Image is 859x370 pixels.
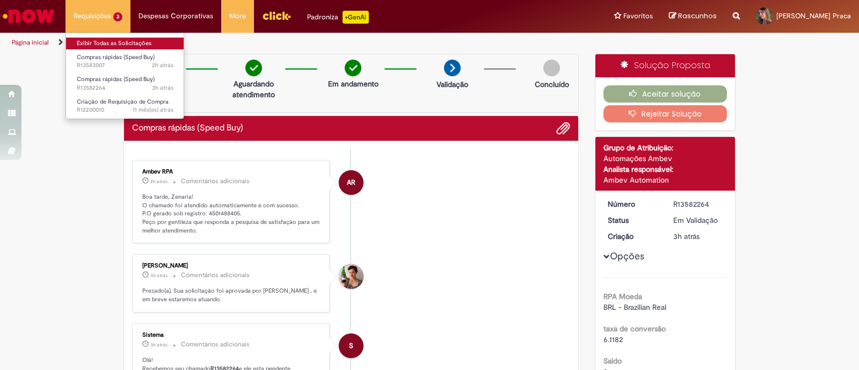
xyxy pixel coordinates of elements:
[150,272,168,279] span: 3h atrás
[152,84,173,92] time: 30/09/2025 15:20:49
[339,170,363,195] div: Ambev RPA
[74,11,111,21] span: Requisições
[66,96,184,116] a: Aberto R12200010 : Criação de Requisição de Compra
[600,215,666,226] dt: Status
[77,75,155,83] span: Compras rápidas (Speed Buy)
[328,78,378,89] p: Em andamento
[77,98,169,106] span: Criação de Requisição de Compra
[556,121,570,135] button: Adicionar anexos
[1,5,56,27] img: ServiceNow
[132,124,243,133] h2: Compras rápidas (Speed Buy) Histórico de tíquete
[436,79,468,90] p: Validação
[77,61,173,70] span: R13583007
[673,215,723,226] div: Em Validação
[66,74,184,93] a: Aberto R13582264 : Compras rápidas (Speed Buy)
[776,11,851,20] span: [PERSON_NAME] Praca
[543,60,560,76] img: img-circle-grey.png
[65,32,184,119] ul: Requisições
[181,177,250,186] small: Comentários adicionais
[142,332,321,338] div: Sistema
[673,231,723,242] div: 30/09/2025 15:20:48
[603,175,727,185] div: Ambev Automation
[595,54,736,77] div: Solução Proposta
[669,11,717,21] a: Rascunhos
[181,271,250,280] small: Comentários adicionais
[113,12,122,21] span: 3
[673,231,700,241] span: 3h atrás
[343,11,369,24] p: +GenAi
[152,84,173,92] span: 3h atrás
[152,61,173,69] time: 30/09/2025 16:52:23
[77,53,155,61] span: Compras rápidas (Speed Buy)
[77,106,173,114] span: R12200010
[77,84,173,92] span: R13582264
[181,340,250,349] small: Comentários adicionais
[339,333,363,358] div: System
[603,105,727,122] button: Rejeitar Solução
[603,335,623,344] span: 6.1182
[150,178,168,185] span: 2h atrás
[347,170,355,195] span: AR
[444,60,461,76] img: arrow-next.png
[339,264,363,289] div: Bruna Souza De Siqueira
[142,263,321,269] div: [PERSON_NAME]
[228,78,280,100] p: Aguardando atendimento
[603,164,727,175] div: Analista responsável:
[600,199,666,209] dt: Número
[603,356,622,366] b: Saldo
[150,178,168,185] time: 30/09/2025 16:24:35
[142,169,321,175] div: Ambev RPA
[678,11,717,21] span: Rascunhos
[245,60,262,76] img: check-circle-green.png
[345,60,361,76] img: check-circle-green.png
[603,142,727,153] div: Grupo de Atribuição:
[603,85,727,103] button: Aceitar solução
[142,287,321,303] p: Prezado(a), Sua solicitação foi aprovada por [PERSON_NAME] , e em breve estaremos atuando.
[349,333,353,359] span: S
[603,153,727,164] div: Automações Ambev
[133,106,173,114] time: 30/10/2024 20:54:43
[150,272,168,279] time: 30/09/2025 15:31:13
[142,193,321,235] p: Boa tarde, Zenaria! O chamado foi atendido automaticamente e com sucesso. P.O gerado sob registro...
[262,8,291,24] img: click_logo_yellow_360x200.png
[66,52,184,71] a: Aberto R13583007 : Compras rápidas (Speed Buy)
[603,302,666,312] span: BRL - Brazilian Real
[133,106,173,114] span: 11 mês(es) atrás
[673,231,700,241] time: 30/09/2025 15:20:48
[535,79,569,90] p: Concluído
[603,292,642,301] b: RPA Moeda
[66,38,184,49] a: Exibir Todas as Solicitações
[12,38,49,47] a: Página inicial
[603,324,666,333] b: taxa de conversão
[150,342,168,348] time: 30/09/2025 15:21:01
[8,33,565,53] ul: Trilhas de página
[307,11,369,24] div: Padroniza
[139,11,213,21] span: Despesas Corporativas
[673,199,723,209] div: R13582264
[623,11,653,21] span: Favoritos
[152,61,173,69] span: 2h atrás
[150,342,168,348] span: 3h atrás
[229,11,246,21] span: More
[600,231,666,242] dt: Criação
